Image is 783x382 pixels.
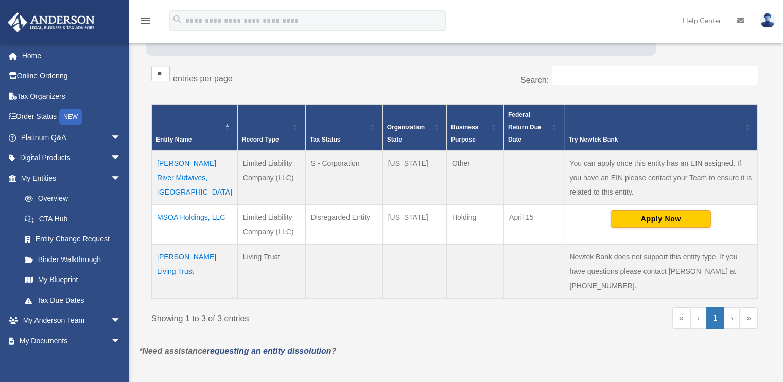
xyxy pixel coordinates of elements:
a: Previous [690,307,706,329]
span: Tax Status [310,136,341,143]
img: User Pic [760,13,775,28]
td: MSOA Holdings, LLC [152,204,238,244]
span: arrow_drop_down [111,127,131,148]
span: arrow_drop_down [111,310,131,332]
span: Entity Name [156,136,192,143]
th: Entity Name: Activate to invert sorting [152,104,238,150]
a: My Anderson Teamarrow_drop_down [7,310,136,331]
em: *Need assistance ? [139,346,336,355]
td: [PERSON_NAME] River Midwives, [GEOGRAPHIC_DATA] [152,150,238,205]
button: Apply Now [611,210,711,228]
th: Record Type: Activate to sort [237,104,305,150]
td: Disregarded Entity [305,204,382,244]
span: Record Type [242,136,279,143]
div: Showing 1 to 3 of 3 entries [151,307,447,326]
th: Business Purpose: Activate to sort [446,104,503,150]
a: Tax Due Dates [14,290,131,310]
span: arrow_drop_down [111,148,131,169]
td: [PERSON_NAME] Living Trust [152,244,238,299]
div: NEW [59,109,82,125]
a: My Documentsarrow_drop_down [7,331,136,351]
a: Next [724,307,740,329]
a: 1 [706,307,724,329]
a: My Entitiesarrow_drop_down [7,168,131,188]
td: You can apply once this entity has an EIN assigned. If you have an EIN please contact your Team t... [564,150,758,205]
a: Home [7,45,136,66]
td: Living Trust [237,244,305,299]
td: Holding [446,204,503,244]
a: Online Ordering [7,66,136,86]
th: Try Newtek Bank : Activate to sort [564,104,758,150]
td: S - Corporation [305,150,382,205]
a: menu [139,18,151,27]
div: Try Newtek Bank [568,133,742,146]
a: Last [740,307,758,329]
a: Entity Change Request [14,229,131,250]
a: Tax Organizers [7,86,136,107]
span: arrow_drop_down [111,331,131,352]
a: Binder Walkthrough [14,249,131,270]
a: First [672,307,690,329]
label: entries per page [173,74,233,83]
a: requesting an entity dissolution [207,346,332,355]
span: Federal Return Due Date [508,111,542,143]
a: My Blueprint [14,270,131,290]
span: Business Purpose [451,124,478,143]
a: Digital Productsarrow_drop_down [7,148,136,168]
td: Newtek Bank does not support this entity type. If you have questions please contact [PERSON_NAME]... [564,244,758,299]
a: Order StatusNEW [7,107,136,128]
td: Other [446,150,503,205]
i: search [172,14,183,25]
a: Platinum Q&Aarrow_drop_down [7,127,136,148]
th: Organization State: Activate to sort [382,104,446,150]
td: Limited Liability Company (LLC) [237,150,305,205]
span: Organization State [387,124,425,143]
td: [US_STATE] [382,204,446,244]
a: Overview [14,188,126,209]
span: arrow_drop_down [111,168,131,189]
i: menu [139,14,151,27]
img: Anderson Advisors Platinum Portal [5,12,98,32]
th: Federal Return Due Date: Activate to sort [503,104,564,150]
td: [US_STATE] [382,150,446,205]
td: April 15 [503,204,564,244]
label: Search: [520,76,549,84]
td: Limited Liability Company (LLC) [237,204,305,244]
th: Tax Status: Activate to sort [305,104,382,150]
a: CTA Hub [14,209,131,229]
